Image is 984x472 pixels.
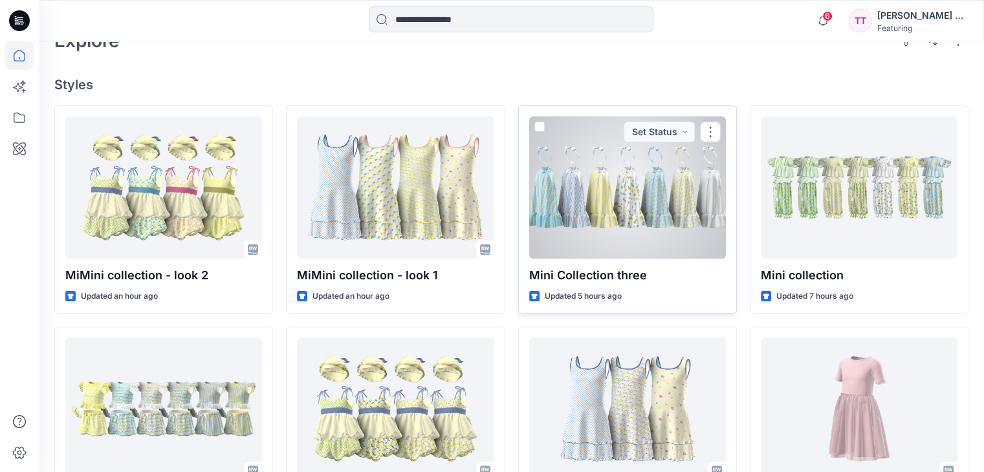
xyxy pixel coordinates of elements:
[545,290,622,303] p: Updated 5 hours ago
[297,266,494,284] p: MiMini collection - look 1
[65,116,262,259] a: MiMini collection - look 2
[776,290,853,303] p: Updated 7 hours ago
[312,290,389,303] p: Updated an hour ago
[81,290,158,303] p: Updated an hour ago
[877,23,968,33] div: Featuring
[529,116,726,259] a: Mini Collection three
[65,266,262,284] p: MiMini collection - look 2
[822,11,833,21] span: 6
[54,77,968,92] h4: Styles
[529,266,726,284] p: Mini Collection three
[297,116,494,259] a: MiMini collection - look 1
[761,266,957,284] p: Mini collection
[761,116,957,259] a: Mini collection
[877,8,968,23] div: [PERSON_NAME] Do Thi
[54,30,120,51] h2: Explore
[849,9,872,32] div: TT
